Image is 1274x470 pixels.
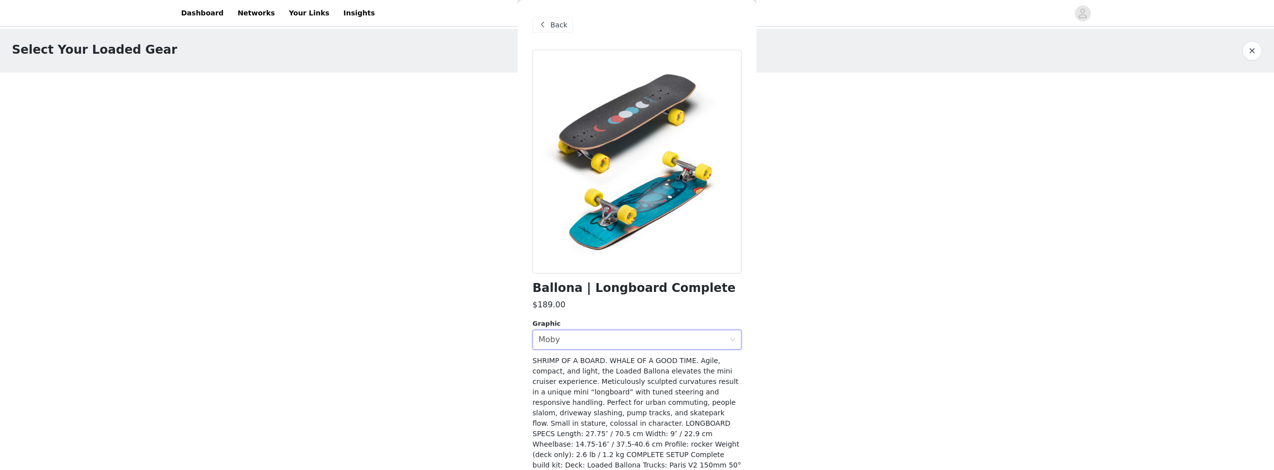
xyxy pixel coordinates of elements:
a: Your Links [283,2,335,24]
h3: $189.00 [532,299,565,311]
h1: Ballona | Longboard Complete [532,282,736,295]
a: Dashboard [175,2,229,24]
a: Insights [337,2,381,24]
div: Graphic [532,319,742,329]
h1: Select Your Loaded Gear [12,41,177,59]
div: avatar [1078,5,1087,21]
div: Moby [538,330,560,349]
span: Back [550,20,567,30]
a: Networks [231,2,281,24]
